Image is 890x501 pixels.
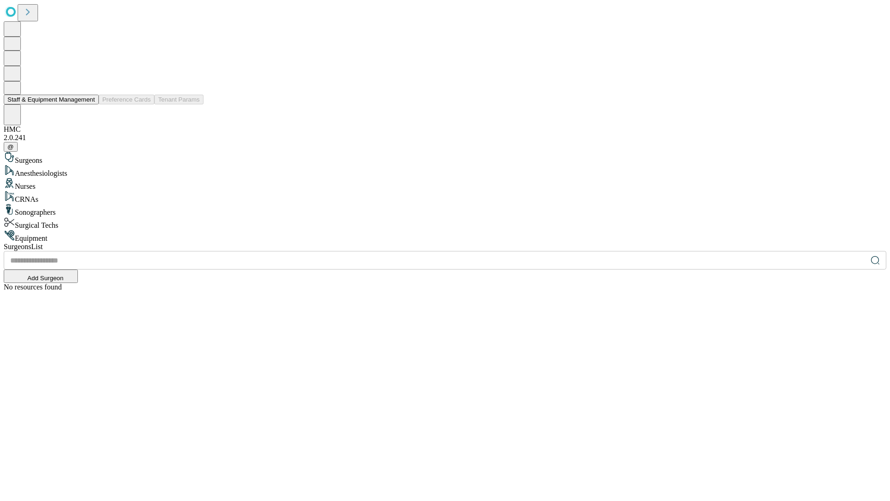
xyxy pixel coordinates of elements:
[4,95,99,104] button: Staff & Equipment Management
[4,204,886,217] div: Sonographers
[4,270,78,283] button: Add Surgeon
[4,217,886,230] div: Surgical Techs
[4,178,886,191] div: Nurses
[4,125,886,134] div: HMC
[4,152,886,165] div: Surgeons
[4,243,886,251] div: Surgeons List
[154,95,203,104] button: Tenant Params
[4,142,18,152] button: @
[7,143,14,150] span: @
[4,191,886,204] div: CRNAs
[4,134,886,142] div: 2.0.241
[27,275,64,282] span: Add Surgeon
[99,95,154,104] button: Preference Cards
[4,165,886,178] div: Anesthesiologists
[4,230,886,243] div: Equipment
[4,283,886,291] div: No resources found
